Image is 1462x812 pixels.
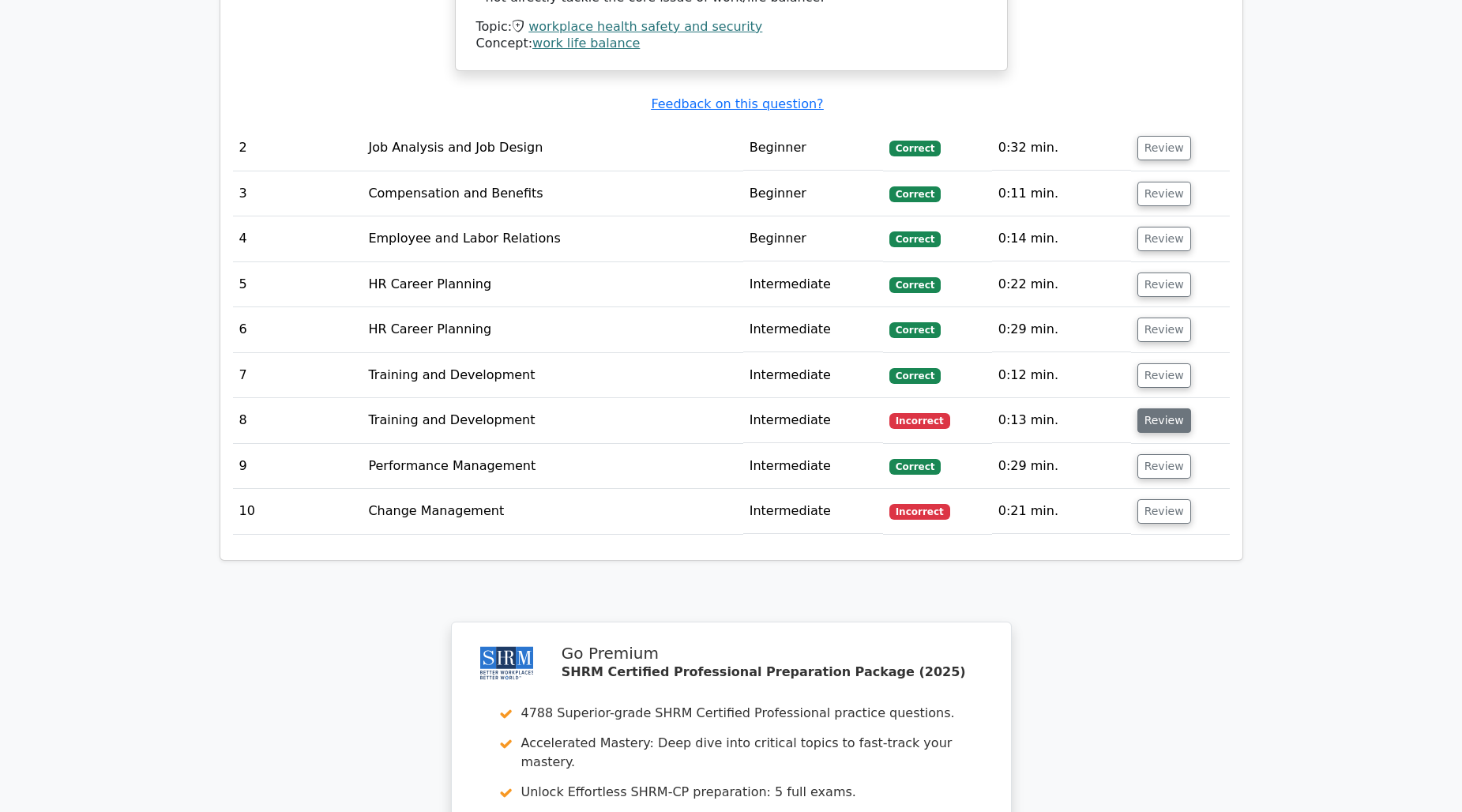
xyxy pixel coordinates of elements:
[889,231,941,247] span: Correct
[889,322,941,338] span: Correct
[743,216,883,261] td: Beginner
[1137,363,1191,388] button: Review
[233,126,363,171] td: 2
[992,216,1131,261] td: 0:14 min.
[743,171,883,216] td: Beginner
[889,277,941,293] span: Correct
[233,444,363,489] td: 9
[362,489,742,534] td: Change Management
[233,307,363,352] td: 6
[889,504,950,520] span: Incorrect
[1137,136,1191,160] button: Review
[992,307,1131,352] td: 0:29 min.
[233,398,363,443] td: 8
[532,36,640,51] a: work life balance
[362,353,742,398] td: Training and Development
[233,353,363,398] td: 7
[651,96,823,111] a: Feedback on this question?
[743,353,883,398] td: Intermediate
[362,126,742,171] td: Job Analysis and Job Design
[233,262,363,307] td: 5
[1137,408,1191,433] button: Review
[743,489,883,534] td: Intermediate
[476,36,987,52] div: Concept:
[1137,499,1191,524] button: Review
[362,444,742,489] td: Performance Management
[528,19,762,34] a: workplace health safety and security
[992,489,1131,534] td: 0:21 min.
[1137,318,1191,342] button: Review
[1137,227,1191,251] button: Review
[743,262,883,307] td: Intermediate
[743,398,883,443] td: Intermediate
[362,307,742,352] td: HR Career Planning
[743,444,883,489] td: Intermediate
[743,307,883,352] td: Intermediate
[233,489,363,534] td: 10
[362,171,742,216] td: Compensation and Benefits
[889,459,941,475] span: Correct
[992,262,1131,307] td: 0:22 min.
[1137,182,1191,206] button: Review
[362,216,742,261] td: Employee and Labor Relations
[233,171,363,216] td: 3
[992,171,1131,216] td: 0:11 min.
[889,413,950,429] span: Incorrect
[992,353,1131,398] td: 0:12 min.
[233,216,363,261] td: 4
[889,368,941,384] span: Correct
[889,141,941,156] span: Correct
[1137,273,1191,297] button: Review
[362,398,742,443] td: Training and Development
[743,126,883,171] td: Beginner
[992,126,1131,171] td: 0:32 min.
[1137,454,1191,479] button: Review
[992,444,1131,489] td: 0:29 min.
[889,186,941,202] span: Correct
[992,398,1131,443] td: 0:13 min.
[362,262,742,307] td: HR Career Planning
[476,19,987,36] div: Topic:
